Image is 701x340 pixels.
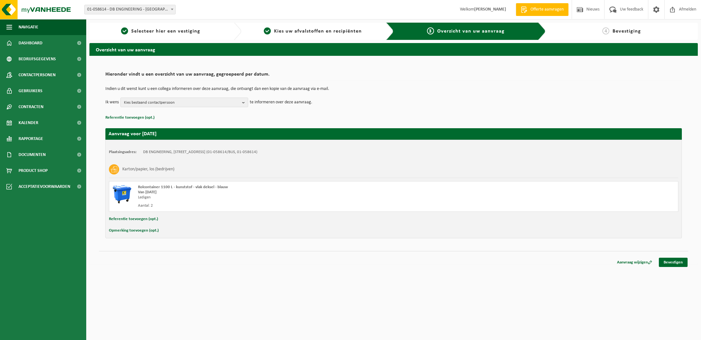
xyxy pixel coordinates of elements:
[109,226,159,235] button: Opmerking toevoegen (opt.)
[109,131,156,137] strong: Aanvraag voor [DATE]
[19,179,70,195] span: Acceptatievoorwaarden
[131,29,200,34] span: Selecteer hier een vestiging
[264,27,271,34] span: 2
[19,19,38,35] span: Navigatie
[85,5,175,14] span: 01-058614 - DB ENGINEERING - HARELBEKE
[109,150,137,154] strong: Plaatsingsadres:
[19,163,48,179] span: Product Shop
[138,195,419,200] div: Ledigen
[437,29,505,34] span: Overzicht van uw aanvraag
[93,27,229,35] a: 1Selecteer hier een vestiging
[19,35,42,51] span: Dashboard
[105,87,682,91] p: Indien u dit wenst kunt u een collega informeren over deze aanvraag, die ontvangt dan een kopie v...
[89,43,698,55] h2: Overzicht van uw aanvraag
[427,27,434,34] span: 3
[105,72,682,80] h2: Hieronder vindt u een overzicht van uw aanvraag, gegroepeerd per datum.
[138,190,156,194] strong: Van [DATE]
[274,29,362,34] span: Kies uw afvalstoffen en recipiënten
[245,27,381,35] a: 2Kies uw afvalstoffen en recipiënten
[138,185,228,189] span: Rolcontainer 1100 L - kunststof - vlak deksel - blauw
[659,258,688,267] a: Bevestigen
[529,6,565,13] span: Offerte aanvragen
[143,150,257,155] td: DB ENGINEERING, [STREET_ADDRESS] (01-058614/BUS, 01-058614)
[105,114,155,122] button: Referentie toevoegen (opt.)
[250,98,312,107] p: te informeren over deze aanvraag.
[19,131,43,147] span: Rapportage
[121,27,128,34] span: 1
[122,164,174,174] h3: Karton/papier, los (bedrijven)
[19,147,46,163] span: Documenten
[474,7,506,12] strong: [PERSON_NAME]
[19,99,43,115] span: Contracten
[613,29,641,34] span: Bevestiging
[105,98,119,107] p: Ik wens
[120,98,248,107] button: Kies bestaand contactpersoon
[516,3,568,16] a: Offerte aanvragen
[602,27,609,34] span: 4
[19,83,42,99] span: Gebruikers
[84,5,176,14] span: 01-058614 - DB ENGINEERING - HARELBEKE
[109,215,158,223] button: Referentie toevoegen (opt.)
[612,258,657,267] a: Aanvraag wijzigen
[112,185,132,204] img: WB-1100-HPE-BE-01.png
[19,67,56,83] span: Contactpersonen
[19,115,38,131] span: Kalender
[138,203,419,208] div: Aantal: 2
[19,51,56,67] span: Bedrijfsgegevens
[124,98,240,107] span: Kies bestaand contactpersoon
